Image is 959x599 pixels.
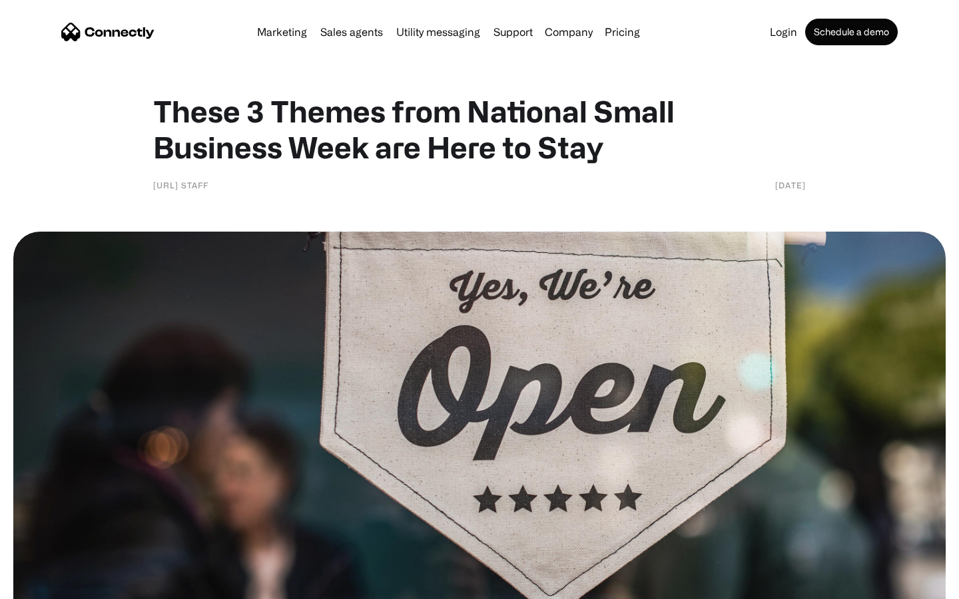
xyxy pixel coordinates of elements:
[545,23,593,41] div: Company
[153,178,208,192] div: [URL] Staff
[153,93,806,165] h1: These 3 Themes from National Small Business Week are Here to Stay
[391,27,485,37] a: Utility messaging
[252,27,312,37] a: Marketing
[27,576,80,594] ul: Language list
[488,27,538,37] a: Support
[599,27,645,37] a: Pricing
[765,27,802,37] a: Login
[775,178,806,192] div: [DATE]
[315,27,388,37] a: Sales agents
[13,576,80,594] aside: Language selected: English
[805,19,898,45] a: Schedule a demo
